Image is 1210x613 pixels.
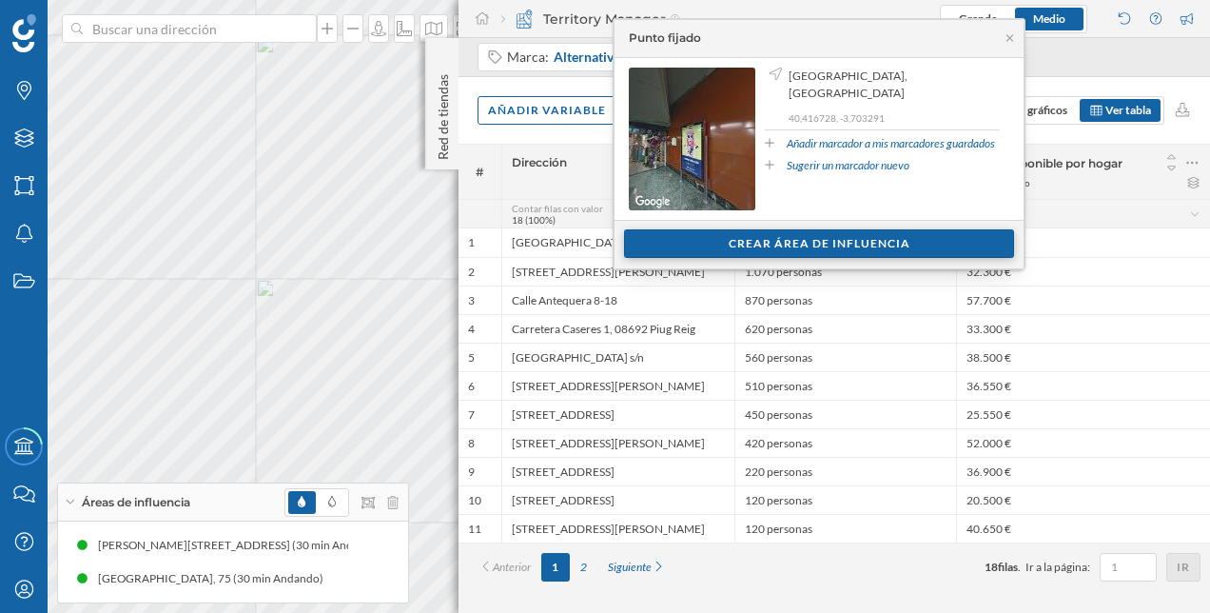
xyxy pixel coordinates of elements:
div: 32.300 € [956,257,1210,286]
div: [GEOGRAPHIC_DATA] s/n [501,343,734,371]
div: 620 personas [734,314,956,343]
div: 40.650 € [956,514,1210,543]
div: [STREET_ADDRESS] [501,485,734,514]
div: 2 [468,265,475,280]
div: 52.000 € [956,428,1210,457]
div: 36.900 € [956,457,1210,485]
div: 8 [468,436,475,451]
span: Renta disponible por hogar [966,156,1122,170]
span: Ir a la página: [1025,559,1090,576]
div: [GEOGRAPHIC_DATA], 75 (30 min Andando) [98,569,333,588]
span: Áreas de influencia [82,494,190,511]
span: # [468,164,492,181]
div: 560 personas [734,343,956,371]
div: Punto fijado [629,30,701,47]
img: streetview [629,68,755,210]
span: Soporte [38,13,106,30]
div: Calle Antequera 8-18 [501,286,734,314]
div: 7 [468,407,475,423]
div: 220 personas [734,457,956,485]
div: Territory Manager [501,10,680,29]
div: 36.550 € [956,371,1210,400]
div: 4 [468,322,475,337]
div: Marca: [507,48,622,67]
div: 3 [468,293,475,308]
div: 25.550 € [956,400,1210,428]
div: 1 [468,235,475,250]
p: Red de tiendas [434,67,453,160]
div: 1.070 personas [734,257,956,286]
div: 38.500 € [956,343,1210,371]
div: [STREET_ADDRESS][PERSON_NAME] [501,428,734,457]
span: Medio [1033,11,1065,26]
div: [PERSON_NAME][STREET_ADDRESS] (30 min Andando) [98,536,392,555]
div: Carretera Caseres 1, 08692 Piug Reig [501,314,734,343]
span: Dirección [512,155,567,169]
div: 57.700 € [956,286,1210,314]
span: Contar filas con valor [512,203,603,214]
span: . [1018,560,1021,574]
span: Ver gráficos [1007,103,1067,117]
a: Añadir marcador a mis marcadores guardados [787,135,995,152]
div: 120 personas [734,485,956,514]
span: Alternative [554,48,620,67]
img: Geoblink Logo [12,14,36,52]
div: [STREET_ADDRESS][PERSON_NAME] [501,371,734,400]
div: [GEOGRAPHIC_DATA][PERSON_NAME] 22-30 [501,228,734,257]
div: 11 [468,522,481,537]
div: 9 [468,465,475,480]
div: 510 personas [734,371,956,400]
span: 18 (100%) [512,214,556,226]
p: 40,416728, -3,703291 [789,111,1000,125]
span: 18 [985,560,998,574]
div: 20.500 € [956,485,1210,514]
div: 870 personas [734,286,956,314]
div: 6 [468,379,475,394]
div: [STREET_ADDRESS] [501,457,734,485]
span: Grande [959,11,997,26]
div: 38.750 € [956,228,1210,257]
a: Sugerir un marcador nuevo [787,157,909,174]
div: [STREET_ADDRESS] [501,400,734,428]
div: [STREET_ADDRESS][PERSON_NAME] [501,514,734,543]
img: territory-manager.svg [515,10,534,29]
div: 33.300 € [956,314,1210,343]
input: 1 [1105,558,1151,577]
span: Ver tabla [1105,103,1151,117]
span: [GEOGRAPHIC_DATA], [GEOGRAPHIC_DATA] [789,68,995,102]
div: 420 personas [734,428,956,457]
div: [STREET_ADDRESS][PERSON_NAME] [501,257,734,286]
div: 5 [468,350,475,366]
span: filas [998,560,1018,574]
div: 10 [468,493,481,508]
div: 450 personas [734,400,956,428]
div: 120 personas [734,514,956,543]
